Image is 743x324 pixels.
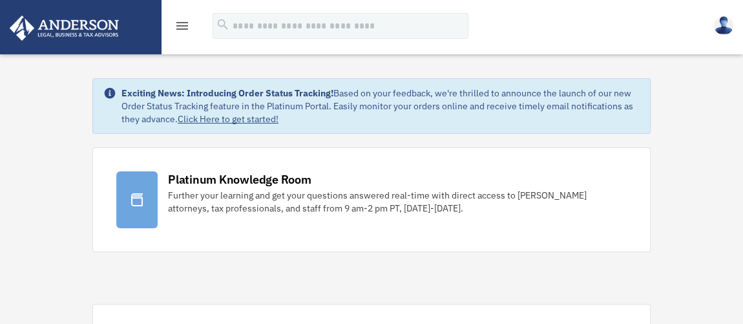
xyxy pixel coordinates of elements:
[168,189,627,215] div: Further your learning and get your questions answered real-time with direct access to [PERSON_NAM...
[714,16,733,35] img: User Pic
[174,18,190,34] i: menu
[216,17,230,32] i: search
[6,16,123,41] img: Anderson Advisors Platinum Portal
[174,23,190,34] a: menu
[92,147,651,252] a: Platinum Knowledge Room Further your learning and get your questions answered real-time with dire...
[121,87,640,125] div: Based on your feedback, we're thrilled to announce the launch of our new Order Status Tracking fe...
[168,171,311,188] div: Platinum Knowledge Room
[178,113,278,125] a: Click Here to get started!
[121,87,333,99] strong: Exciting News: Introducing Order Status Tracking!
